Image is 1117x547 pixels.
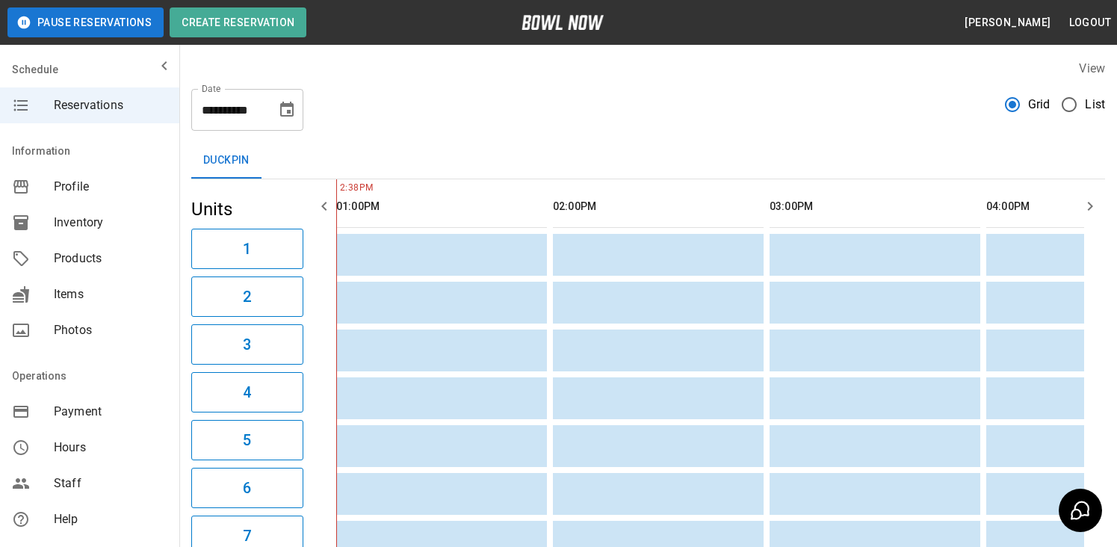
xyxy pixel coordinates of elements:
span: Products [54,250,167,268]
span: 2:38PM [336,181,340,196]
div: inventory tabs [191,143,1105,179]
button: Create Reservation [170,7,306,37]
th: 01:00PM [336,185,547,228]
label: View [1079,61,1105,75]
h6: 4 [243,380,251,404]
button: [PERSON_NAME] [959,9,1056,37]
span: Staff [54,475,167,492]
button: Pause Reservations [7,7,164,37]
span: Inventory [54,214,167,232]
button: 2 [191,276,303,317]
span: Profile [54,178,167,196]
h6: 1 [243,237,251,261]
span: Photos [54,321,167,339]
button: 3 [191,324,303,365]
button: Choose date, selected date is Sep 11, 2025 [272,95,302,125]
button: 6 [191,468,303,508]
span: Payment [54,403,167,421]
img: logo [522,15,604,30]
span: Items [54,285,167,303]
span: Grid [1028,96,1051,114]
span: Hours [54,439,167,457]
button: 5 [191,420,303,460]
button: 4 [191,372,303,412]
h6: 2 [243,285,251,309]
button: Logout [1063,9,1117,37]
th: 02:00PM [553,185,764,228]
h6: 6 [243,476,251,500]
span: Help [54,510,167,528]
span: List [1085,96,1105,114]
span: Reservations [54,96,167,114]
h6: 3 [243,333,251,356]
th: 03:00PM [770,185,980,228]
h5: Units [191,197,303,221]
button: 1 [191,229,303,269]
button: Duckpin [191,143,262,179]
h6: 5 [243,428,251,452]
